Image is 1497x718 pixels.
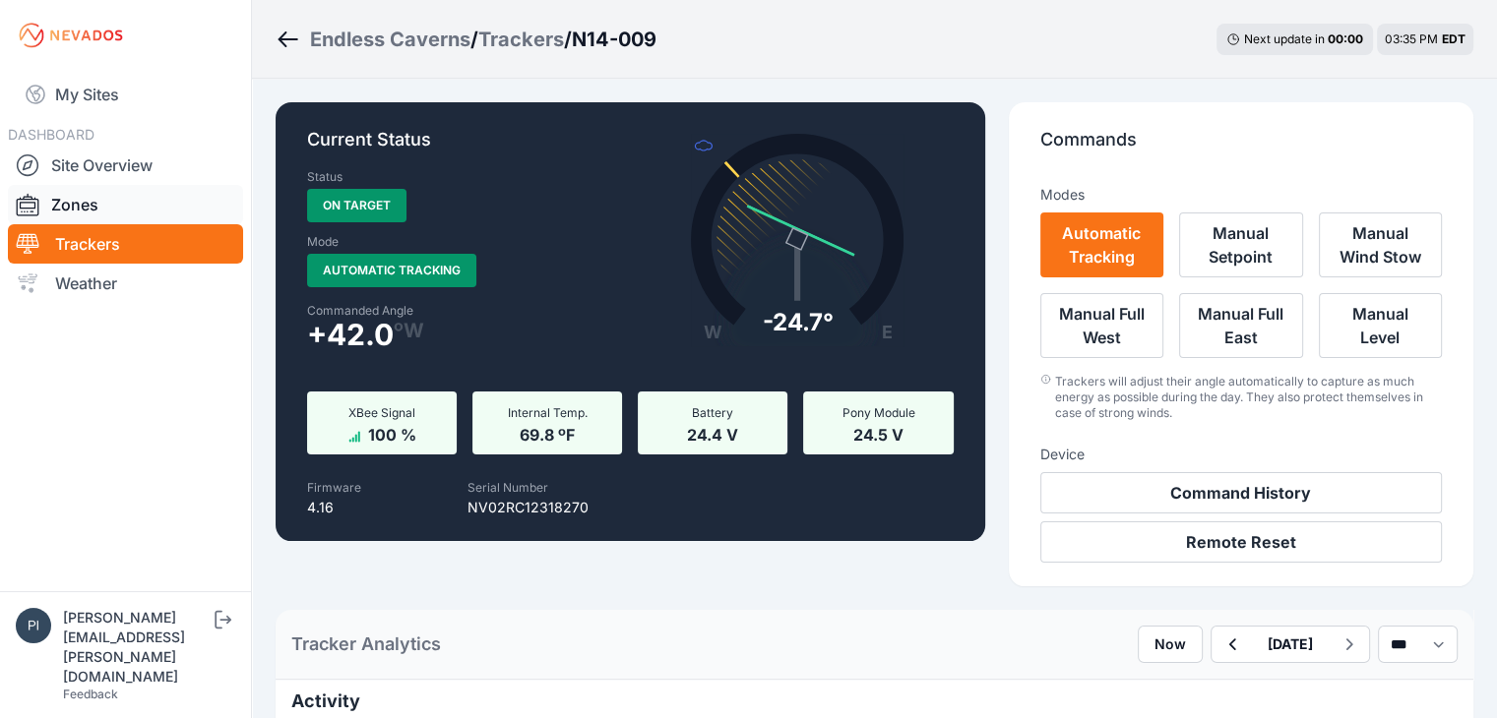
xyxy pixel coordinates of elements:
span: Next update in [1244,31,1325,46]
button: Remote Reset [1040,521,1442,563]
label: Commanded Angle [307,303,618,319]
button: Manual Setpoint [1179,212,1302,277]
span: / [564,26,572,53]
button: Manual Wind Stow [1319,212,1442,277]
button: [DATE] [1252,627,1329,662]
span: 69.8 ºF [520,421,575,445]
a: Weather [8,264,243,303]
button: Now [1138,626,1203,663]
p: Commands [1040,126,1442,169]
span: Battery [692,405,733,420]
p: 4.16 [307,498,361,517]
span: 100 % [368,421,416,445]
h3: N14-009 [572,26,656,53]
a: Feedback [63,687,118,701]
span: XBee Signal [348,405,415,420]
label: Firmware [307,480,361,495]
label: Mode [307,234,339,250]
span: 24.5 V [853,421,904,445]
a: Zones [8,185,243,224]
span: Pony Module [842,405,915,420]
img: Nevados [16,20,126,51]
div: [PERSON_NAME][EMAIL_ADDRESS][PERSON_NAME][DOMAIN_NAME] [63,608,211,687]
a: Trackers [8,224,243,264]
button: Automatic Tracking [1040,212,1163,277]
label: Serial Number [468,480,548,495]
a: My Sites [8,71,243,118]
span: On Target [307,189,406,222]
h2: Tracker Analytics [291,630,441,658]
span: / [470,26,478,53]
div: 00 : 00 [1328,31,1363,47]
span: 24.4 V [687,421,738,445]
span: Internal Temp. [508,405,588,420]
span: + 42.0 [307,323,394,346]
h3: Device [1040,445,1442,464]
span: º W [394,323,424,338]
button: Manual Full West [1040,293,1163,358]
div: Trackers will adjust their angle automatically to capture as much energy as possible during the d... [1055,374,1442,421]
div: -24.7° [762,307,833,338]
label: Status [307,169,343,185]
nav: Breadcrumb [276,14,656,65]
p: NV02RC12318270 [468,498,589,517]
p: Current Status [307,126,954,169]
h3: Modes [1040,185,1085,205]
img: piotr.kolodziejczyk@energix-group.com [16,608,51,643]
span: Automatic Tracking [307,254,476,287]
span: EDT [1442,31,1466,46]
a: Trackers [478,26,564,53]
h2: Activity [291,688,1458,715]
button: Manual Full East [1179,293,1302,358]
a: Site Overview [8,146,243,185]
a: Endless Caverns [310,26,470,53]
span: DASHBOARD [8,126,94,143]
span: 03:35 PM [1385,31,1438,46]
button: Command History [1040,472,1442,513]
button: Manual Level [1319,293,1442,358]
